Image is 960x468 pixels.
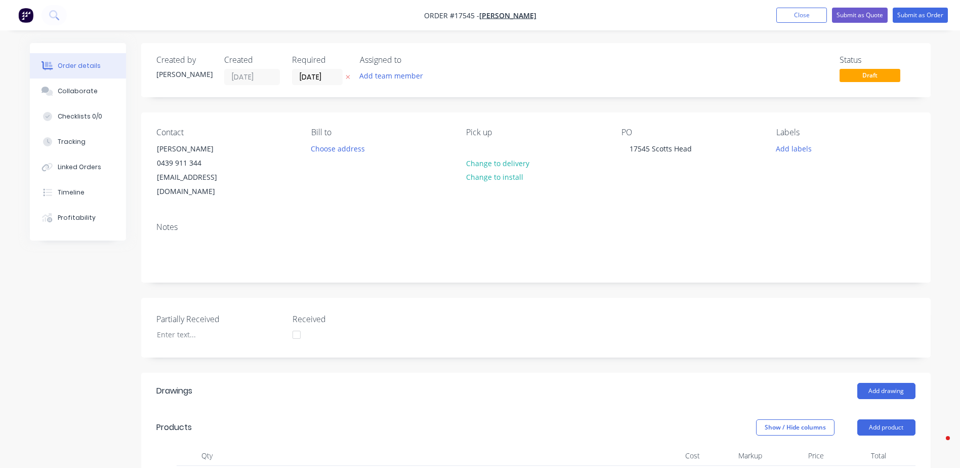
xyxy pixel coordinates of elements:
[58,87,98,96] div: Collaborate
[30,53,126,79] button: Order details
[461,156,534,170] button: Change to delivery
[354,69,428,83] button: Add team member
[766,446,828,466] div: Price
[893,8,948,23] button: Submit as Order
[926,434,950,458] iframe: Intercom live chat
[177,446,237,466] div: Qty
[224,55,280,65] div: Created
[156,69,212,80] div: [PERSON_NAME]
[771,141,817,155] button: Add labels
[58,188,85,197] div: Timeline
[776,8,827,23] button: Close
[857,383,915,399] button: Add drawing
[424,11,479,20] span: Order #17545 -
[156,128,295,137] div: Contact
[30,104,126,129] button: Checklists 0/0
[360,69,429,83] button: Add team member
[292,55,348,65] div: Required
[157,156,241,170] div: 0439 911 344
[148,141,249,199] div: [PERSON_NAME]0439 911 344[EMAIL_ADDRESS][DOMAIN_NAME]
[156,421,192,434] div: Products
[621,128,760,137] div: PO
[156,55,212,65] div: Created by
[58,61,101,70] div: Order details
[479,11,536,20] a: [PERSON_NAME]
[360,55,461,65] div: Assigned to
[756,419,834,436] button: Show / Hide columns
[58,137,86,146] div: Tracking
[30,205,126,230] button: Profitability
[461,170,528,184] button: Change to install
[157,142,241,156] div: [PERSON_NAME]
[857,419,915,436] button: Add product
[466,128,605,137] div: Pick up
[311,128,450,137] div: Bill to
[832,8,888,23] button: Submit as Quote
[30,79,126,104] button: Collaborate
[58,163,101,172] div: Linked Orders
[704,446,766,466] div: Markup
[156,313,283,325] label: Partially Received
[157,170,241,199] div: [EMAIL_ADDRESS][DOMAIN_NAME]
[58,112,102,121] div: Checklists 0/0
[642,446,704,466] div: Cost
[30,129,126,154] button: Tracking
[18,8,33,23] img: Factory
[828,446,890,466] div: Total
[156,222,915,232] div: Notes
[156,385,192,397] div: Drawings
[776,128,915,137] div: Labels
[621,141,700,156] div: 17545 Scotts Head
[840,69,900,82] span: Draft
[58,213,96,222] div: Profitability
[30,154,126,180] button: Linked Orders
[30,180,126,205] button: Timeline
[293,313,419,325] label: Received
[840,55,915,65] div: Status
[306,141,370,155] button: Choose address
